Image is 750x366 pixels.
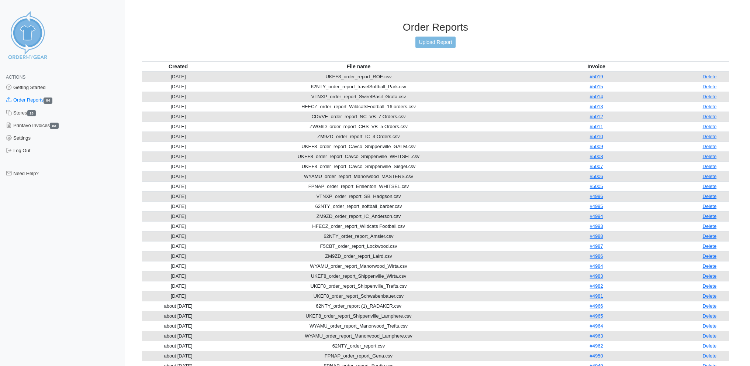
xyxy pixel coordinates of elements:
a: #4950 [590,353,603,359]
span: 15 [27,110,36,116]
td: UKEF8_order_report_ROE.csv [214,72,502,82]
td: [DATE] [142,161,215,171]
td: ZM9ZD_order_report_IC_4 Orders.csv [214,131,502,141]
td: [DATE] [142,102,215,112]
a: #5010 [590,134,603,139]
a: Delete [703,253,717,259]
a: Delete [703,164,717,169]
td: ZM9ZD_order_report_Laird.csv [214,251,502,261]
a: #4962 [590,343,603,349]
td: about [DATE] [142,341,215,351]
td: UKEF8_order_report_Shippenville_Wirta.csv [214,271,502,281]
a: #4982 [590,283,603,289]
a: #5019 [590,74,603,79]
td: [DATE] [142,151,215,161]
a: #4981 [590,293,603,299]
a: Delete [703,273,717,279]
td: UKEF8_order_report_Cavco_Shippenville_Siegel.csv [214,161,502,171]
td: 62NTY_order_report_Amsler.csv [214,231,502,241]
td: [DATE] [142,171,215,181]
td: UKEF8_order_report_Schwabenbauer.csv [214,291,502,301]
a: Delete [703,184,717,189]
a: Delete [703,94,717,99]
td: [DATE] [142,231,215,241]
a: Delete [703,293,717,299]
td: about [DATE] [142,351,215,361]
td: VTNXP_order_report_SB_Hadgson.csv [214,191,502,201]
a: Delete [703,144,717,149]
a: Delete [703,134,717,139]
td: [DATE] [142,191,215,201]
a: #4964 [590,323,603,329]
td: WYAMU_order_report_Manorwood_Lamphere.csv [214,331,502,341]
td: [DATE] [142,82,215,92]
a: Delete [703,174,717,179]
td: CDVVE_order_report_NC_VB_7 Orders.csv [214,112,502,122]
a: #4965 [590,313,603,319]
td: VTNXP_order_report_SweetBasil_Grata.csv [214,92,502,102]
td: 62NTY_order_report_softball_barber.csv [214,201,502,211]
td: [DATE] [142,141,215,151]
a: Delete [703,343,717,349]
a: Delete [703,233,717,239]
td: WYAMU_order_report_Manorwood_Wirta.csv [214,261,502,271]
span: 83 [50,123,59,129]
td: HFECZ_order_report_Wildcats Football.csv [214,221,502,231]
a: #4986 [590,253,603,259]
td: 62NTY_order_report (1)_RADAKER.csv [214,301,502,311]
td: [DATE] [142,122,215,131]
td: [DATE] [142,211,215,221]
a: Delete [703,124,717,129]
a: #4994 [590,213,603,219]
a: Delete [703,303,717,309]
a: Delete [703,323,717,329]
a: Delete [703,74,717,79]
a: Delete [703,333,717,339]
a: #5006 [590,174,603,179]
a: #4995 [590,203,603,209]
a: Delete [703,213,717,219]
td: UKEF8_order_report_Shippenville_Trefts.csv [214,281,502,291]
td: F5CBT_order_report_Lockwood.csv [214,241,502,251]
a: #4993 [590,223,603,229]
td: FPNAP_order_report_Gena.csv [214,351,502,361]
a: #5008 [590,154,603,159]
a: Delete [703,263,717,269]
td: [DATE] [142,92,215,102]
a: Delete [703,283,717,289]
span: Actions [6,75,25,80]
td: 62NTY_order_report.csv [214,341,502,351]
a: Upload Report [415,37,455,48]
a: Delete [703,313,717,319]
td: UKEF8_order_report_Cavco_Shippenville_GALM.csv [214,141,502,151]
span: 84 [44,98,52,104]
a: Delete [703,353,717,359]
a: Delete [703,194,717,199]
td: UKEF8_order_report_Cavco_Shippenville_WHITSEL.csv [214,151,502,161]
a: #5007 [590,164,603,169]
a: #4996 [590,194,603,199]
a: Delete [703,243,717,249]
h3: Order Reports [142,21,729,34]
td: [DATE] [142,241,215,251]
td: [DATE] [142,131,215,141]
a: #4987 [590,243,603,249]
td: [DATE] [142,221,215,231]
a: #5009 [590,144,603,149]
td: WYAMU_order_report_Manorwood_MASTERS.csv [214,171,502,181]
a: Delete [703,154,717,159]
td: [DATE] [142,291,215,301]
a: #4963 [590,333,603,339]
a: Delete [703,84,717,89]
td: [DATE] [142,181,215,191]
a: #5014 [590,94,603,99]
td: about [DATE] [142,331,215,341]
td: UKEF8_order_report_Shippenville_Lamphere.csv [214,311,502,321]
a: Delete [703,114,717,119]
a: #5005 [590,184,603,189]
a: Delete [703,104,717,109]
td: 62NTY_order_report_travelSoftball_Park.csv [214,82,502,92]
td: HFECZ_order_report_WildcatsFootball_16 orders.csv [214,102,502,112]
td: ZM9ZD_order_report_IC_Anderson.csv [214,211,502,221]
a: #5011 [590,124,603,129]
